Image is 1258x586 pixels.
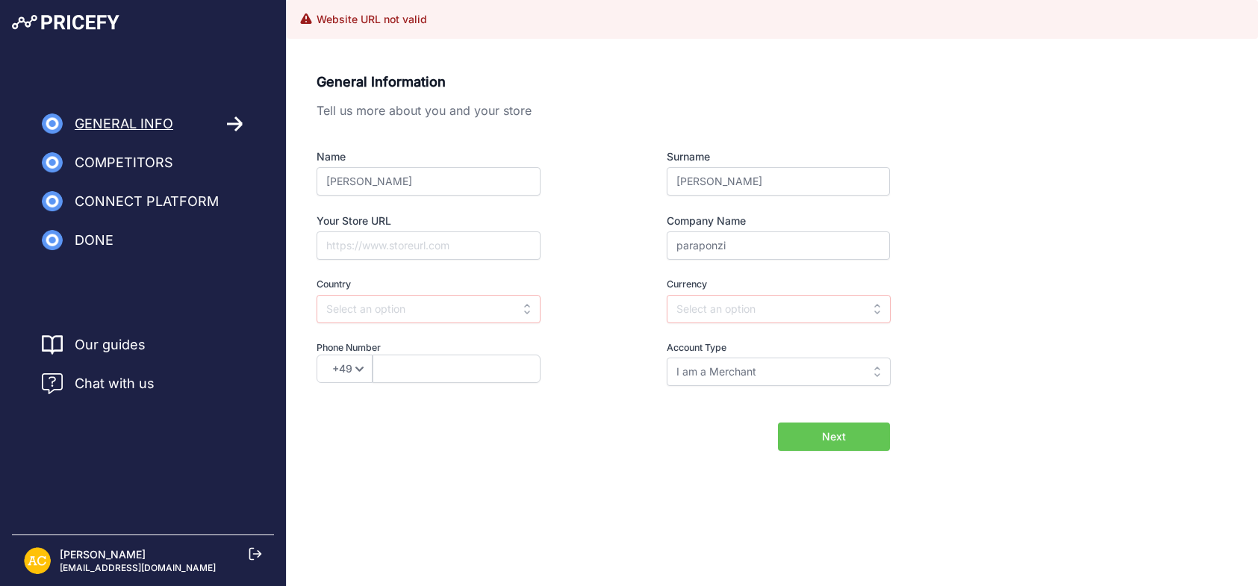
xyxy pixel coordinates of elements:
[317,213,594,228] label: Your Store URL
[317,102,890,119] p: Tell us more about you and your store
[75,334,146,355] a: Our guides
[317,149,594,164] label: Name
[667,278,890,292] label: Currency
[75,373,155,394] span: Chat with us
[317,12,427,27] h3: Website URL not valid
[75,113,173,134] span: General Info
[667,295,891,323] input: Select an option
[12,15,119,30] img: Pricefy Logo
[75,191,219,212] span: Connect Platform
[778,423,890,451] button: Next
[667,213,890,228] label: Company Name
[667,149,890,164] label: Surname
[667,341,890,355] label: Account Type
[75,152,173,173] span: Competitors
[317,341,594,355] label: Phone Number
[60,562,216,574] p: [EMAIL_ADDRESS][DOMAIN_NAME]
[317,295,541,323] input: Select an option
[317,278,594,292] label: Country
[42,373,155,394] a: Chat with us
[822,429,846,444] span: Next
[60,547,216,562] p: [PERSON_NAME]
[667,231,890,260] input: Company LTD
[317,231,541,260] input: https://www.storeurl.com
[75,230,113,251] span: Done
[667,358,891,386] input: Select an option
[317,72,890,93] p: General Information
